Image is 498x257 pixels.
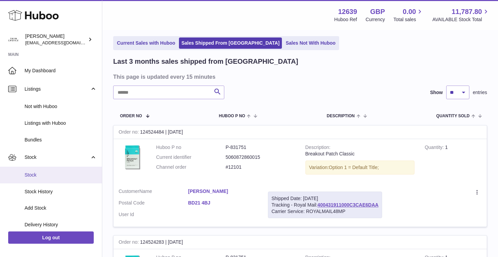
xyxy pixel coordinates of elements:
span: entries [473,89,487,96]
h3: This page is updated every 15 minutes [113,73,485,80]
a: Sales Not With Huboo [283,37,338,49]
div: Huboo Ref [334,16,357,23]
dt: User Id [119,211,188,218]
span: Order No [120,114,142,118]
div: Carrier Service: ROYALMAIL48MP [272,208,379,215]
span: Description [327,114,354,118]
dd: P-831751 [226,144,295,151]
span: AVAILABLE Stock Total [432,16,490,23]
div: Currency [366,16,385,23]
span: My Dashboard [25,67,97,74]
span: Option 1 = Default Title; [329,165,379,170]
span: Total sales [393,16,424,23]
a: Log out [8,231,94,244]
div: 124524484 | [DATE] [114,125,487,139]
strong: Order no [119,239,140,246]
a: [PERSON_NAME] [188,188,258,195]
div: Tracking - Royal Mail: [268,192,382,218]
a: BD21 4BJ [188,200,258,206]
span: Not with Huboo [25,103,97,110]
div: Shipped Date: [DATE] [272,195,379,202]
dt: Postal Code [119,200,188,208]
span: Bundles [25,137,97,143]
td: 1 [420,139,487,183]
strong: GBP [370,7,385,16]
a: Sales Shipped From [GEOGRAPHIC_DATA] [179,37,282,49]
div: Variation: [305,161,414,175]
span: Listings with Huboo [25,120,97,126]
img: admin@skinchoice.com [8,34,18,45]
dd: 5060872860015 [226,154,295,161]
dt: Name [119,188,188,196]
dt: Channel order [156,164,226,170]
strong: Quantity [425,145,445,152]
h2: Last 3 months sales shipped from [GEOGRAPHIC_DATA] [113,57,298,66]
dt: Huboo P no [156,144,226,151]
a: Current Sales with Huboo [115,37,178,49]
span: 11,787.80 [452,7,482,16]
span: Listings [25,86,90,92]
strong: Order no [119,129,140,136]
a: 400431911000C3CAE6DAA [317,202,378,208]
label: Show [430,89,443,96]
span: Stock [25,172,97,178]
img: 126391698654679.jpg [119,144,146,171]
strong: 12639 [338,7,357,16]
span: Stock [25,154,90,161]
dd: #12101 [226,164,295,170]
span: Huboo P no [219,114,245,118]
strong: Description [305,145,331,152]
span: Quantity Sold [436,114,470,118]
a: 11,787.80 AVAILABLE Stock Total [432,7,490,23]
div: 124524283 | [DATE] [114,236,487,249]
div: Breakout Patch Classic [305,151,414,157]
span: Stock History [25,188,97,195]
dt: Current identifier [156,154,226,161]
span: [EMAIL_ADDRESS][DOMAIN_NAME] [25,40,100,45]
div: [PERSON_NAME] [25,33,87,46]
a: 0.00 Total sales [393,7,424,23]
span: Add Stock [25,205,97,211]
span: 0.00 [403,7,416,16]
span: Delivery History [25,222,97,228]
span: Customer [119,188,139,194]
